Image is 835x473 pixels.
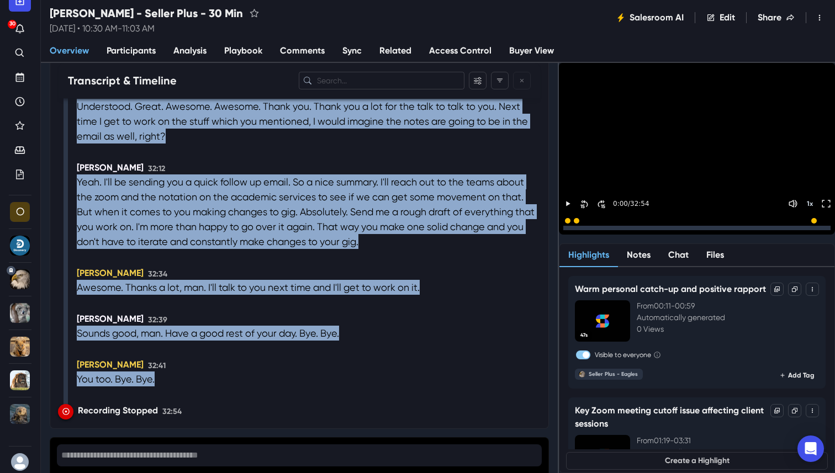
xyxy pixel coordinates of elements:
button: Filter [491,72,509,89]
button: Files [697,244,733,267]
p: [PERSON_NAME] [77,161,144,174]
p: Awesome. [77,280,125,295]
p: 32:41 [148,360,166,371]
p: Great. [135,99,166,114]
span: Overview [50,44,89,57]
img: Highlight Thumbnail [575,300,630,342]
p: Absolutely. [300,204,350,219]
p: From 00:11 - 00:59 [637,300,819,312]
button: Mute [786,197,800,210]
p: That way you make one solid change and you don't have to iterate and constantly make changes to y... [77,219,524,249]
div: Seller Plus - Otters [10,404,30,424]
h2: [PERSON_NAME] - Seller Plus - 30 Min [50,7,243,20]
p: Send me a rough draft of everything that you work on. [77,204,535,234]
p: Automatically generated [637,312,819,323]
div: 15 [601,204,605,210]
p: 32:34 [148,268,167,280]
div: Organization [16,206,24,217]
img: Seller Plus - Eagles [579,371,585,378]
p: 32:39 [148,314,167,326]
p: Bye. [299,326,320,341]
p: Next time I get to work on the stuff which you mentioned, I would imagine the notes are going to ... [77,99,528,144]
p: Sounds good, man. [77,326,165,341]
button: Edit [697,7,744,29]
label: Visible to everyone [595,350,651,360]
p: Thank you a lot for the talk to talk to you. [314,99,499,114]
button: Toggle Menu [808,7,831,29]
button: Change speed [803,197,816,210]
p: Yeah. [77,174,104,189]
button: Skip Forward 30 Seconds [594,197,607,210]
p: 32:54 [162,406,182,417]
button: Copy Link [788,404,801,417]
p: But when it comes to you making changes to gig. [77,204,300,219]
button: Notifications [9,18,31,40]
p: You too. [77,371,115,386]
div: Organization [10,202,30,222]
p: Key Zoom meeting cutoff issue affecting client sessions [575,404,766,431]
a: Related [371,40,420,63]
span: Buyer View [509,44,554,57]
p: Warm personal catch-up and positive rapport [575,283,766,296]
button: Toggle Menu [806,283,819,296]
p: I'm more than happy to go over it again. [136,219,317,234]
button: Play Highlights [642,144,752,166]
p: 0:00 / 32:54 [611,199,649,209]
p: Bye. [115,371,136,386]
p: Bye. [136,371,155,386]
span: 47s [576,330,592,341]
button: Toggle Menu [806,404,819,417]
a: Search [9,42,31,65]
p: 0 Views [637,323,819,335]
p: Thanks a lot, man. [125,280,208,295]
button: Highlights [559,244,618,267]
div: Seller Plus - Koalas [10,303,30,323]
p: [DATE] • 10:30 AM - 11:03 AM [50,22,261,35]
div: 15 [580,204,585,210]
p: I'll reach out to the teams about the zoom and the notation on the academic services to see if we... [77,174,524,204]
input: Search the transcription [299,72,464,89]
button: Skip Back 30 Seconds [578,197,591,210]
a: Upcoming [9,67,31,89]
p: 32:12 [148,163,165,174]
p: So a nice summary. [293,174,380,189]
p: Thank you. [263,99,314,114]
p: [PERSON_NAME] [77,267,144,280]
button: Copy Link [788,283,801,296]
button: Play [642,115,752,137]
div: Open Intercom Messenger [797,435,824,462]
p: Have a good rest of your day. [165,326,299,341]
p: Automatically generated [637,447,819,458]
button: Chat [659,244,697,267]
span: Playbook [224,44,262,57]
div: Seller Plus - Eagles [589,371,638,378]
button: User menu [9,451,31,473]
p: [PERSON_NAME] [77,358,144,371]
p: I'll be sending you a quick follow up email. [104,174,293,189]
p: 1 x [807,200,813,208]
p: I'll talk to you next time and I'll get to work on it. [208,280,420,295]
button: Filter [469,72,487,89]
p: Bye. [320,326,339,341]
a: Recent [9,91,31,113]
button: Options [770,283,784,296]
button: Reset Filters [513,72,531,89]
button: Notes [618,244,659,267]
a: Your Plans [9,164,31,186]
button: favorite this meeting [247,7,261,20]
div: Seller Plus - Lion Cubs [10,337,30,357]
a: Comments [271,40,334,63]
p: From 01:19 - 03:31 [637,435,819,447]
button: Share [749,7,804,29]
button: Create a Highlight [566,452,828,470]
button: Salesroom AI [607,7,693,29]
h3: Transcript & Timeline [68,74,177,87]
a: Access Control [420,40,500,63]
button: Add Tag [776,369,819,382]
button: Options [770,404,784,417]
p: 30 [9,22,15,26]
a: Favorites [9,115,31,137]
span: Recording Stopped [78,405,158,416]
p: Understood. [77,99,135,114]
a: Sync [334,40,371,63]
